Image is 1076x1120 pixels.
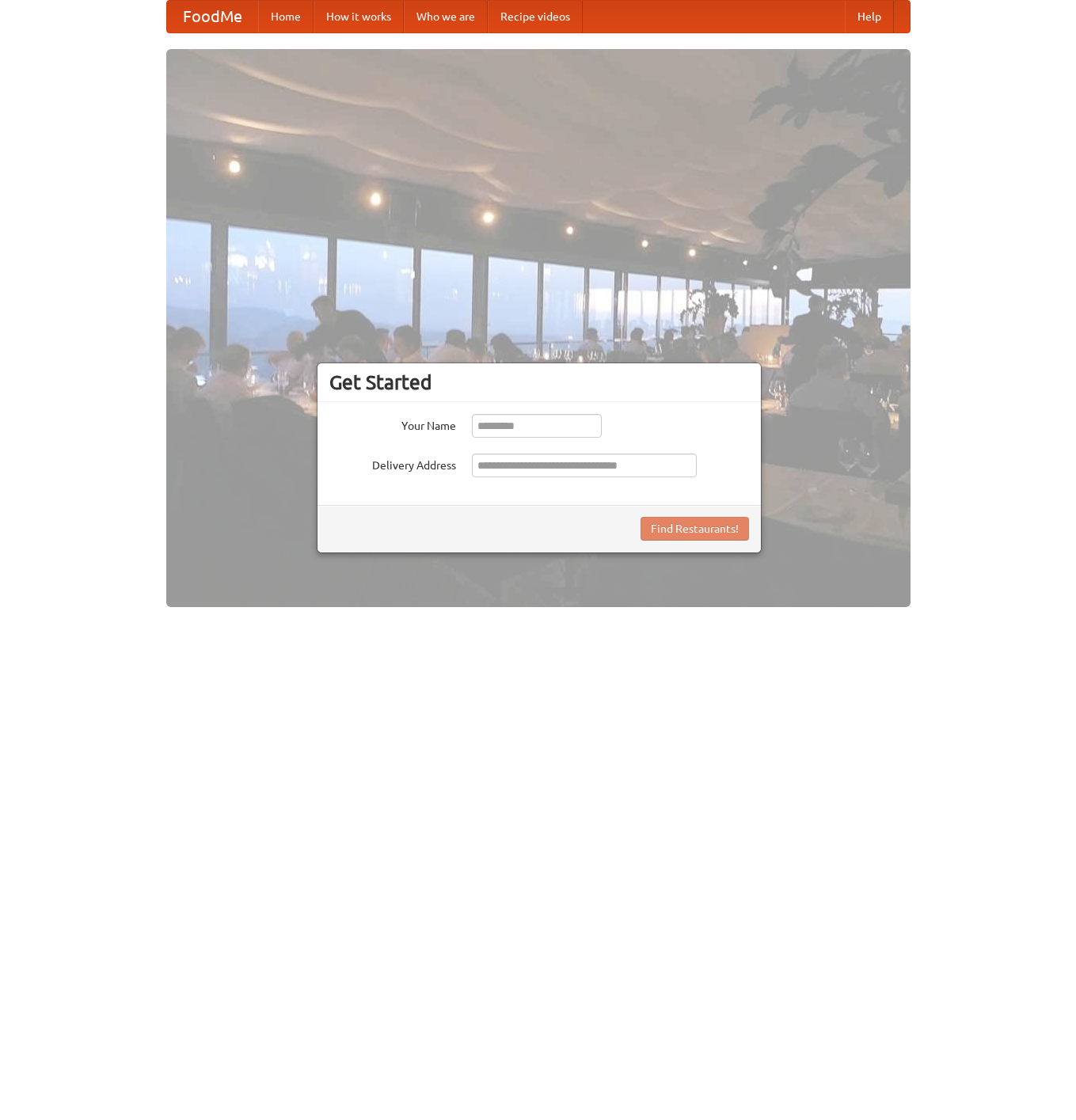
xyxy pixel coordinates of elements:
[258,1,314,32] a: Home
[329,370,749,394] h3: Get Started
[314,1,404,32] a: How it works
[404,1,488,32] a: Who we are
[488,1,583,32] a: Recipe videos
[329,414,456,434] label: Your Name
[641,517,749,541] button: Find Restaurants!
[167,1,258,32] a: FoodMe
[329,454,456,473] label: Delivery Address
[845,1,894,32] a: Help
